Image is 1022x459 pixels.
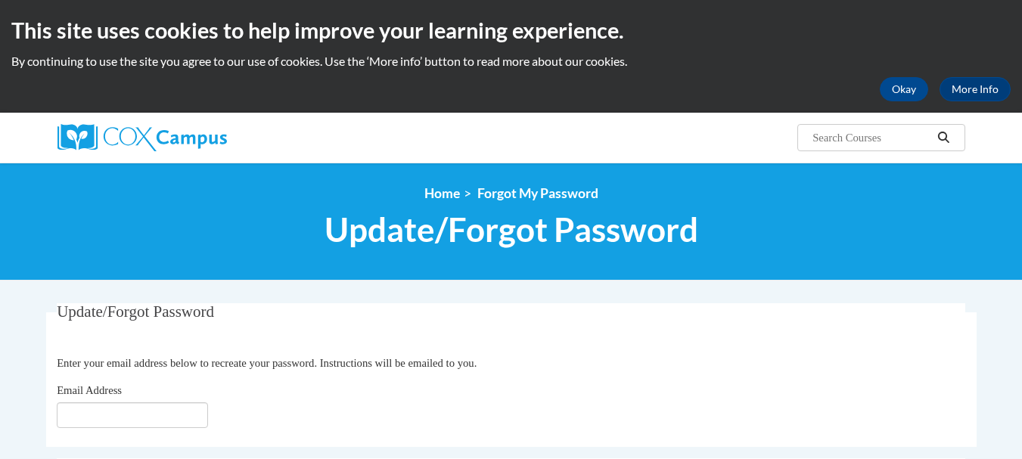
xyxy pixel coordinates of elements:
[880,77,928,101] button: Okay
[11,53,1011,70] p: By continuing to use the site you agree to our use of cookies. Use the ‘More info’ button to read...
[477,185,598,201] span: Forgot My Password
[11,15,1011,45] h2: This site uses cookies to help improve your learning experience.
[325,209,698,250] span: Update/Forgot Password
[424,185,460,201] a: Home
[57,124,227,151] img: Cox Campus
[940,77,1011,101] a: More Info
[57,384,122,396] span: Email Address
[57,357,477,369] span: Enter your email address below to recreate your password. Instructions will be emailed to you.
[57,302,214,321] span: Update/Forgot Password
[57,124,345,151] a: Cox Campus
[811,129,932,147] input: Search Courses
[57,402,208,428] input: Email
[932,129,955,147] button: Search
